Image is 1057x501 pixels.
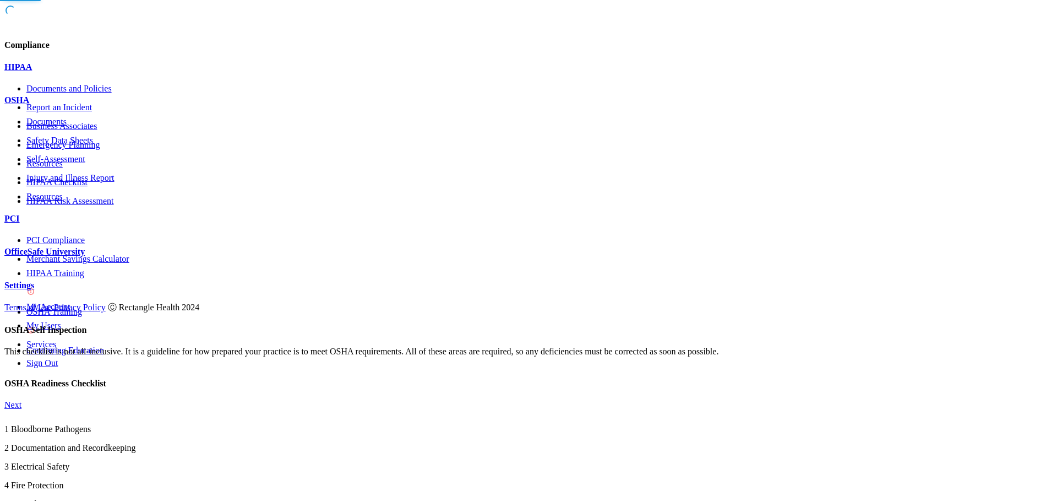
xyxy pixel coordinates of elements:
[11,462,69,471] span: Electrical Safety
[26,287,35,296] img: danger-circle.6113f641.png
[26,84,1053,94] a: Documents and Policies
[26,321,1053,331] a: My Users
[4,95,1053,105] a: OSHA
[11,424,91,434] span: Bloodborne Pathogens
[26,103,1053,112] a: Report an Incident
[4,325,1053,335] h4: OSHA Self Inspection
[4,443,9,452] span: 2
[4,247,1053,257] a: OfficeSafe University
[4,281,1053,290] a: Settings
[108,303,200,312] span: Ⓒ Rectangle Health 2024
[54,303,106,312] a: Privacy Policy
[26,173,1053,183] a: Injury and Illness Report
[26,235,1053,245] a: PCI Compliance
[26,268,1053,298] a: HIPAA Training
[4,62,1053,72] a: HIPAA
[26,358,1053,368] a: Sign Out
[4,214,1053,224] a: PCI
[26,117,1053,127] a: Documents
[4,40,1053,50] h4: Compliance
[4,347,718,356] span: This checklist is not all-inclusive. It is a guideline for how prepared your practice is to meet ...
[4,462,9,471] span: 3
[11,443,136,452] span: Documentation and Recordkeeping
[4,303,52,312] a: Terms of Use
[26,254,1053,264] a: Merchant Savings Calculator
[26,136,1053,146] a: Safety Data Sheets
[4,400,21,410] a: Next
[26,268,1053,278] p: HIPAA Training
[11,481,64,490] span: Fire Protection
[26,192,1053,202] a: Resources
[26,154,1053,164] a: Self-Assessment
[4,379,1053,389] h4: OSHA Readiness Checklist
[4,481,9,490] span: 4
[4,424,9,434] span: 1
[26,340,1053,349] a: Services
[4,4,154,26] img: PMB logo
